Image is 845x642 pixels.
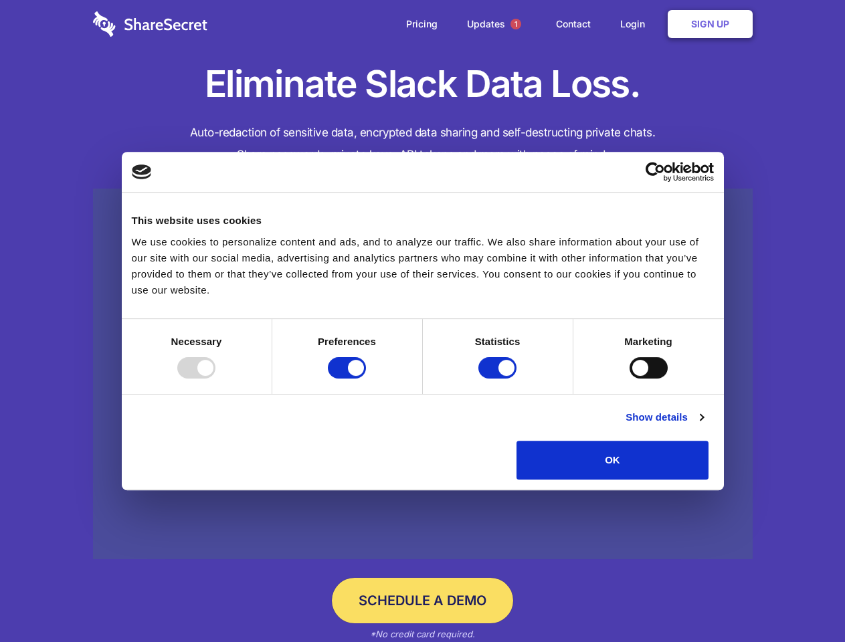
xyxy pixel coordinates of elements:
div: This website uses cookies [132,213,714,229]
strong: Statistics [475,336,521,347]
button: OK [517,441,709,479]
a: Contact [543,3,604,45]
a: Login [607,3,665,45]
a: Show details [626,409,703,425]
div: We use cookies to personalize content and ads, and to analyze our traffic. We also share informat... [132,234,714,298]
strong: Necessary [171,336,222,347]
a: Wistia video thumbnail [93,189,753,560]
img: logo [132,165,152,179]
span: 1 [510,19,521,29]
a: Usercentrics Cookiebot - opens in a new window [597,162,714,182]
em: *No credit card required. [370,629,475,639]
a: Schedule a Demo [332,578,513,623]
h4: Auto-redaction of sensitive data, encrypted data sharing and self-destructing private chats. Shar... [93,122,753,166]
a: Pricing [393,3,451,45]
strong: Marketing [624,336,672,347]
strong: Preferences [318,336,376,347]
h1: Eliminate Slack Data Loss. [93,60,753,108]
a: Sign Up [668,10,753,38]
img: logo-wordmark-white-trans-d4663122ce5f474addd5e946df7df03e33cb6a1c49d2221995e7729f52c070b2.svg [93,11,207,37]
